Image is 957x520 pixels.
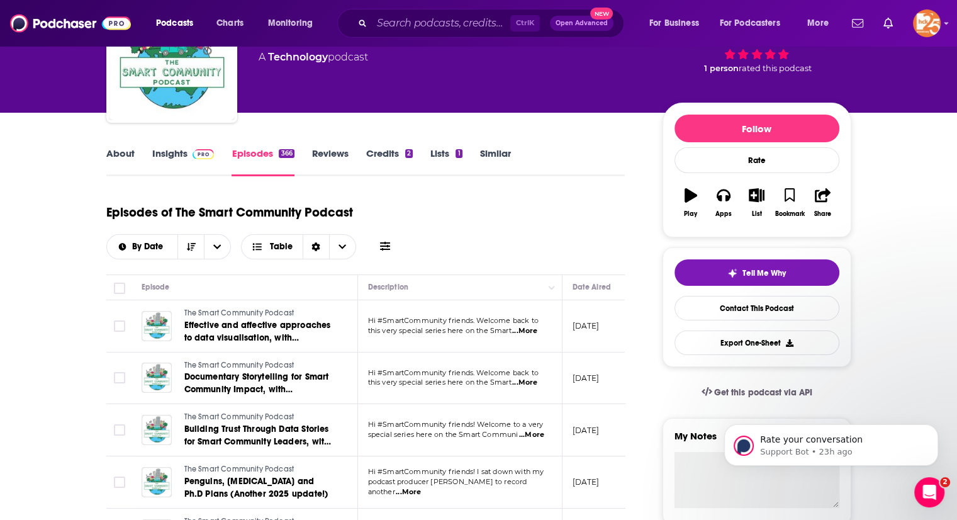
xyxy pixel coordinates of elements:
[156,14,193,32] span: Podcasts
[573,425,600,436] p: [DATE]
[674,147,839,173] div: Rate
[512,378,537,388] span: ...More
[10,11,131,35] img: Podchaser - Follow, Share and Rate Podcasts
[714,387,812,398] span: Get this podcast via API
[142,280,170,295] div: Episode
[674,296,839,320] a: Contact This Podcast
[573,320,600,331] p: [DATE]
[184,320,331,356] span: Effective and affective approaches to data visualisation, with [PERSON_NAME]
[649,14,699,32] span: For Business
[814,210,831,218] div: Share
[550,16,613,31] button: Open AdvancedNew
[914,477,944,507] iframe: Intercom live chat
[739,64,812,73] span: rated this podcast
[742,268,786,278] span: Tell Me Why
[519,430,544,440] span: ...More
[715,210,732,218] div: Apps
[279,149,294,158] div: 366
[512,326,537,336] span: ...More
[773,180,806,225] button: Bookmark
[368,430,518,439] span: special series here on the Smart Communi
[184,308,294,317] span: The Smart Community Podcast
[430,147,462,176] a: Lists1
[184,360,335,371] a: The Smart Community Podcast
[368,316,539,325] span: Hi #SmartCommunity friends. Welcome back to
[913,9,941,37] button: Show profile menu
[114,320,125,332] span: Toggle select row
[184,361,294,370] span: The Smart Community Podcast
[184,371,329,407] span: Documentary Storytelling for Smart Community Impact, with [PERSON_NAME]
[368,326,512,335] span: this very special series here on the Smart
[114,424,125,436] span: Toggle select row
[184,424,331,460] span: Building Trust Through Data Stories for Smart Community Leaders, with [PERSON_NAME]
[705,398,957,486] iframe: Intercom notifications message
[674,115,839,142] button: Follow
[712,13,798,33] button: open menu
[775,210,804,218] div: Bookmark
[368,368,539,377] span: Hi #SmartCommunity friends. Welcome back to
[184,476,328,499] span: Penguins, [MEDICAL_DATA] and Ph.D Plans (Another 2025 update!)
[268,14,313,32] span: Monitoring
[707,180,740,225] button: Apps
[204,235,230,259] button: open menu
[184,423,335,448] a: Building Trust Through Data Stories for Smart Community Leaders, with [PERSON_NAME]
[368,420,544,429] span: Hi #SmartCommunity friends! Welcome to a very
[674,331,839,355] button: Export One-Sheet
[405,149,413,158] div: 2
[366,147,413,176] a: Credits2
[510,15,540,31] span: Ctrl K
[216,14,243,32] span: Charts
[184,308,335,319] a: The Smart Community Podcast
[184,475,335,500] a: Penguins, [MEDICAL_DATA] and Ph.D Plans (Another 2025 update!)
[106,147,135,176] a: About
[268,51,328,63] a: Technology
[114,477,125,488] span: Toggle select row
[704,64,739,73] span: 1 person
[674,430,839,452] label: My Notes
[232,147,294,176] a: Episodes366
[752,210,762,218] div: List
[152,147,215,176] a: InsightsPodchaser Pro
[806,180,839,225] button: Share
[312,147,349,176] a: Reviews
[573,477,600,487] p: [DATE]
[106,234,232,259] h2: Choose List sort
[544,280,559,295] button: Column Actions
[674,259,839,286] button: tell me why sparkleTell Me Why
[798,13,844,33] button: open menu
[184,371,335,396] a: Documentary Storytelling for Smart Community Impact, with [PERSON_NAME]
[147,13,210,33] button: open menu
[456,149,462,158] div: 1
[691,377,822,408] a: Get this podcast via API
[573,373,600,383] p: [DATE]
[208,13,251,33] a: Charts
[270,242,293,251] span: Table
[184,412,335,423] a: The Smart Community Podcast
[368,378,512,387] span: this very special series here on the Smart
[807,14,829,32] span: More
[184,412,294,421] span: The Smart Community Podcast
[259,50,368,65] div: A podcast
[106,205,353,220] h1: Episodes of The Smart Community Podcast
[684,210,697,218] div: Play
[573,280,611,295] div: Date Aired
[720,14,780,32] span: For Podcasters
[184,465,294,473] span: The Smart Community Podcast
[396,487,421,497] span: ...More
[913,9,941,37] span: Logged in as kerrifulks
[184,319,335,344] a: Effective and affective approaches to data visualisation, with [PERSON_NAME]
[132,242,167,251] span: By Date
[368,280,408,295] div: Description
[368,467,544,476] span: Hi #SmartCommunity friends! I sat down with my
[480,147,511,176] a: Similar
[107,242,178,251] button: open menu
[114,372,125,383] span: Toggle select row
[241,234,356,259] button: Choose View
[184,464,335,475] a: The Smart Community Podcast
[940,477,950,487] span: 2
